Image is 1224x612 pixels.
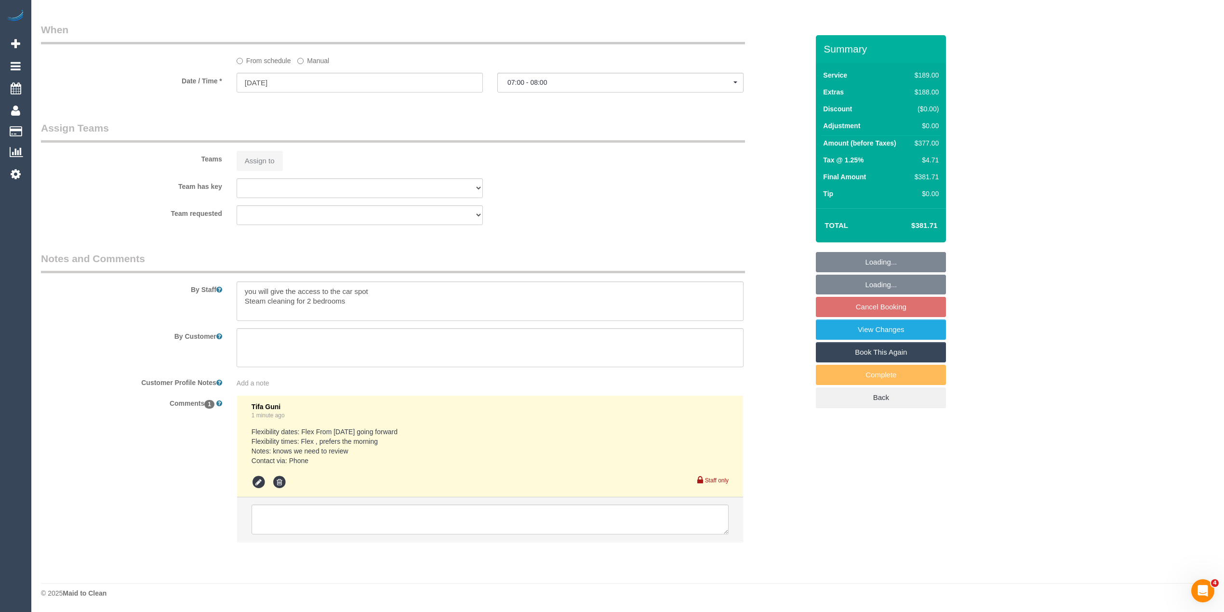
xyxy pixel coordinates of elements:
span: 07:00 - 08:00 [507,79,733,86]
span: 1 [204,400,214,409]
label: Teams [34,151,229,164]
span: Tifa Guni [252,403,280,411]
label: Tip [823,189,833,199]
strong: Total [825,221,848,229]
label: Date / Time * [34,73,229,86]
label: Tax @ 1.25% [823,155,864,165]
a: 1 minute ago [252,412,285,419]
div: $4.71 [911,155,939,165]
h3: Summary [824,43,941,54]
div: $188.00 [911,87,939,97]
pre: Flexibility dates: Flex From [DATE] going forward Flexibility times: Flex , prefers the morning N... [252,427,729,466]
label: Manual [297,53,329,66]
label: Team requested [34,205,229,218]
label: Comments [34,395,229,408]
h4: $381.71 [882,222,937,230]
div: © 2025 [41,588,1214,598]
div: $377.00 [911,138,939,148]
strong: Maid to Clean [63,589,106,597]
label: Customer Profile Notes [34,374,229,387]
div: $189.00 [911,70,939,80]
label: Extras [823,87,844,97]
a: View Changes [816,319,946,340]
div: $0.00 [911,189,939,199]
div: ($0.00) [911,104,939,114]
legend: Notes and Comments [41,252,745,273]
legend: Assign Teams [41,121,745,143]
label: Amount (before Taxes) [823,138,896,148]
input: DD/MM/YYYY [237,73,483,93]
img: Automaid Logo [6,10,25,23]
button: 07:00 - 08:00 [497,73,744,93]
label: Final Amount [823,172,866,182]
label: From schedule [237,53,291,66]
iframe: Intercom live chat [1191,579,1214,602]
span: 4 [1211,579,1219,587]
label: Team has key [34,178,229,191]
label: Service [823,70,847,80]
input: Manual [297,58,304,64]
label: By Staff [34,281,229,294]
label: Discount [823,104,852,114]
small: Staff only [705,477,729,484]
label: By Customer [34,328,229,341]
a: Book This Again [816,342,946,362]
input: From schedule [237,58,243,64]
div: $381.71 [911,172,939,182]
label: Adjustment [823,121,860,131]
a: Back [816,387,946,408]
span: Add a note [237,379,269,387]
legend: When [41,23,745,44]
div: $0.00 [911,121,939,131]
